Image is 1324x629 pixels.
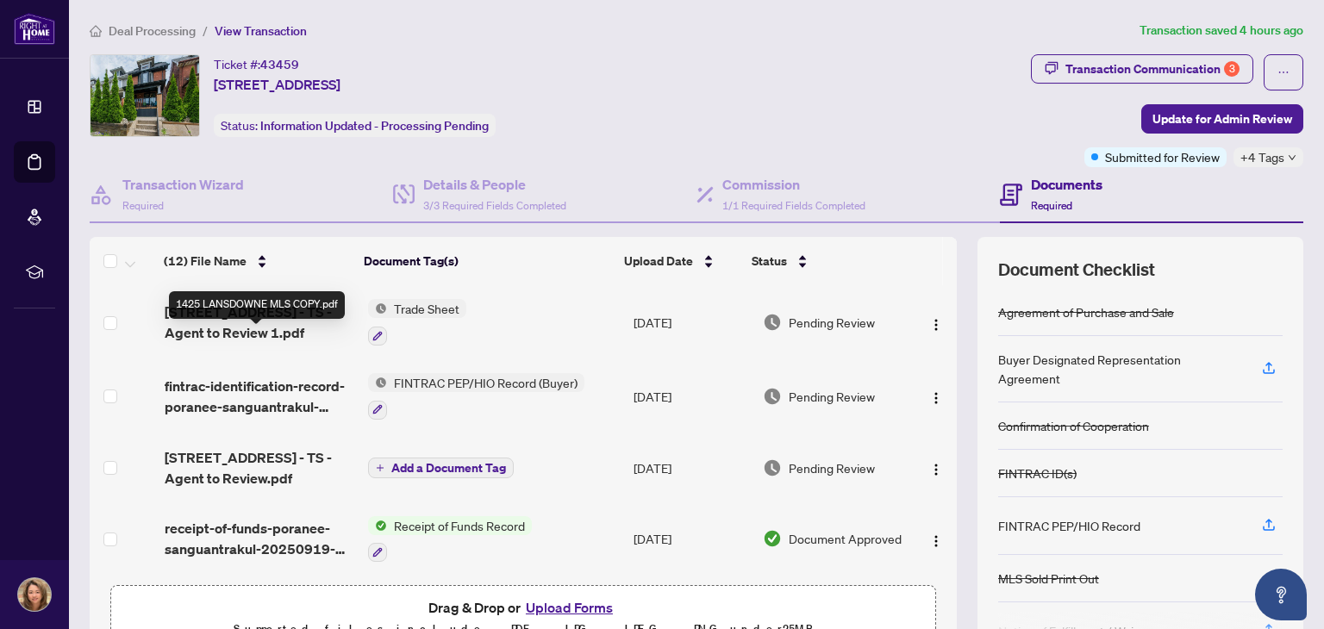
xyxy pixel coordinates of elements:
div: Buyer Designated Representation Agreement [998,350,1241,388]
span: Information Updated - Processing Pending [260,118,489,134]
span: Receipt of Funds Record [387,516,532,535]
img: Logo [929,463,943,476]
button: Logo [922,525,950,552]
span: Pending Review [789,387,875,406]
img: Status Icon [368,373,387,392]
img: Document Status [763,529,782,548]
span: down [1288,153,1296,162]
th: Document Tag(s) [357,237,618,285]
span: Add a Document Tag [391,462,506,474]
div: FINTRAC PEP/HIO Record [998,516,1140,535]
span: home [90,25,102,37]
div: FINTRAC ID(s) [998,464,1077,483]
div: Confirmation of Cooperation [998,416,1149,435]
li: / [203,21,208,40]
article: Transaction saved 4 hours ago [1140,21,1303,40]
span: Pending Review [789,458,875,477]
div: Transaction Communication [1065,55,1240,83]
button: Status IconTrade Sheet [368,299,466,346]
span: [STREET_ADDRESS] - TS - Agent to Review.pdf [165,447,353,489]
img: Logo [929,391,943,405]
span: 3/3 Required Fields Completed [423,199,566,212]
span: +4 Tags [1240,147,1284,167]
span: 43459 [260,57,299,72]
span: FINTRAC PEP/HIO Record (Buyer) [387,373,584,392]
img: Status Icon [368,299,387,318]
th: (12) File Name [157,237,357,285]
button: Logo [922,383,950,410]
button: Open asap [1255,569,1307,620]
h4: Transaction Wizard [122,174,244,195]
span: Trade Sheet [387,299,466,318]
button: Logo [922,454,950,482]
span: ellipsis [1277,66,1290,78]
img: Status Icon [368,516,387,535]
span: 1/1 Required Fields Completed [722,199,865,212]
div: MLS Sold Print Out [998,569,1099,588]
button: Status IconFINTRAC PEP/HIO Record (Buyer) [368,373,584,420]
div: Status: [214,114,496,137]
img: Profile Icon [18,578,51,611]
span: Status [752,252,787,271]
td: [DATE] [627,285,756,359]
span: Required [122,199,164,212]
span: Deal Processing [109,23,196,39]
div: Ticket #: [214,54,299,74]
button: Add a Document Tag [368,458,514,478]
div: 1425 LANSDOWNE MLS COPY.pdf [169,291,345,319]
img: logo [14,13,55,45]
button: Logo [922,308,950,336]
button: Transaction Communication3 [1031,54,1253,84]
span: (12) File Name [164,252,247,271]
td: [DATE] [627,433,756,502]
span: Drag & Drop or [428,596,618,619]
span: Required [1031,199,1072,212]
td: [DATE] [627,359,756,433]
img: Document Status [763,313,782,332]
span: [STREET_ADDRESS] [214,74,340,95]
th: Upload Date [617,237,745,285]
img: Document Status [763,458,782,477]
span: plus [376,464,384,472]
button: Upload Forms [521,596,618,619]
img: IMG-W12226640_1.jpg [91,55,199,136]
img: Document Status [763,387,782,406]
td: [DATE] [627,502,756,576]
span: Pending Review [789,313,875,332]
span: [STREET_ADDRESS] - TS - Agent to Review 1.pdf [165,302,353,343]
span: Upload Date [624,252,693,271]
h4: Details & People [423,174,566,195]
h4: Commission [722,174,865,195]
span: Submitted for Review [1105,147,1220,166]
div: Agreement of Purchase and Sale [998,302,1174,321]
th: Status [745,237,899,285]
span: View Transaction [215,23,307,39]
button: Update for Admin Review [1141,104,1303,134]
h4: Documents [1031,174,1102,195]
span: receipt-of-funds-poranee-sanguantrakul-20250919-050627.pdf [165,518,353,559]
img: Logo [929,318,943,332]
span: Update for Admin Review [1152,105,1292,133]
div: 3 [1224,61,1240,77]
span: Document Checklist [998,258,1155,282]
button: Add a Document Tag [368,457,514,479]
span: fintrac-identification-record-poranee-sanguantrakul-20250919-045724 1 1.pdf [165,376,353,417]
img: Logo [929,534,943,548]
span: Document Approved [789,529,902,548]
button: Status IconReceipt of Funds Record [368,516,532,563]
